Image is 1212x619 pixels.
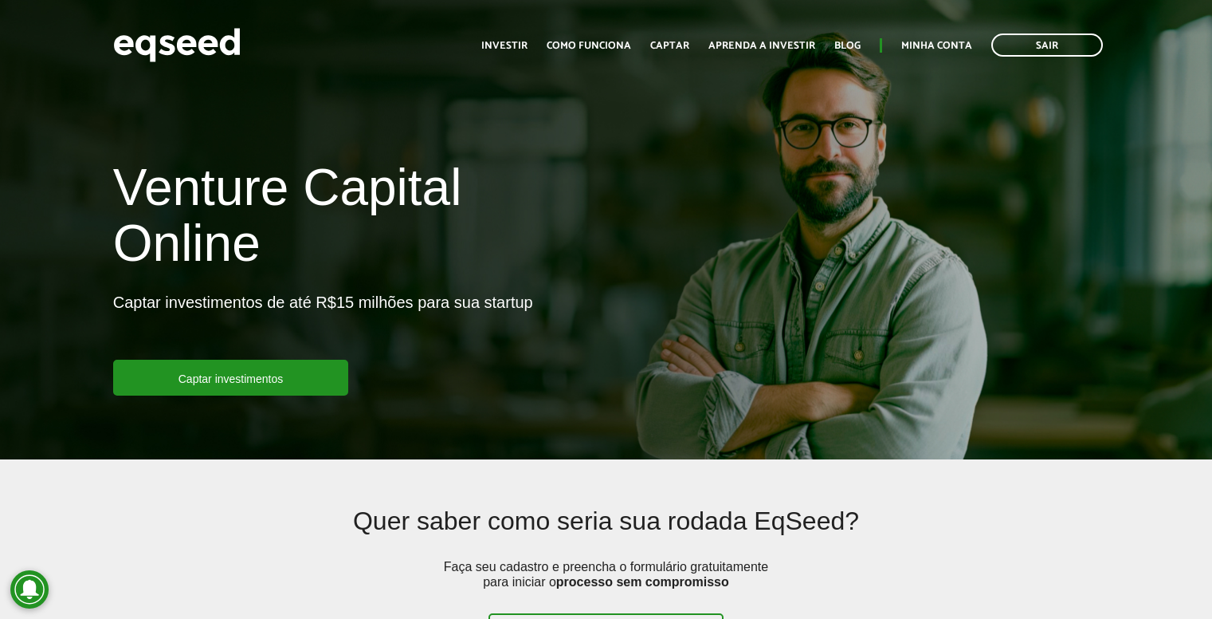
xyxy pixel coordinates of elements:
[901,41,972,51] a: Minha conta
[547,41,631,51] a: Como funciona
[834,41,861,51] a: Blog
[113,293,533,360] p: Captar investimentos de até R$15 milhões para sua startup
[650,41,689,51] a: Captar
[113,360,349,396] a: Captar investimentos
[113,160,594,280] h1: Venture Capital Online
[708,41,815,51] a: Aprenda a investir
[481,41,528,51] a: Investir
[991,34,1103,57] a: Sair
[439,559,774,613] p: Faça seu cadastro e preencha o formulário gratuitamente para iniciar o
[214,507,998,559] h2: Quer saber como seria sua rodada EqSeed?
[556,575,729,589] strong: processo sem compromisso
[113,24,241,66] img: EqSeed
